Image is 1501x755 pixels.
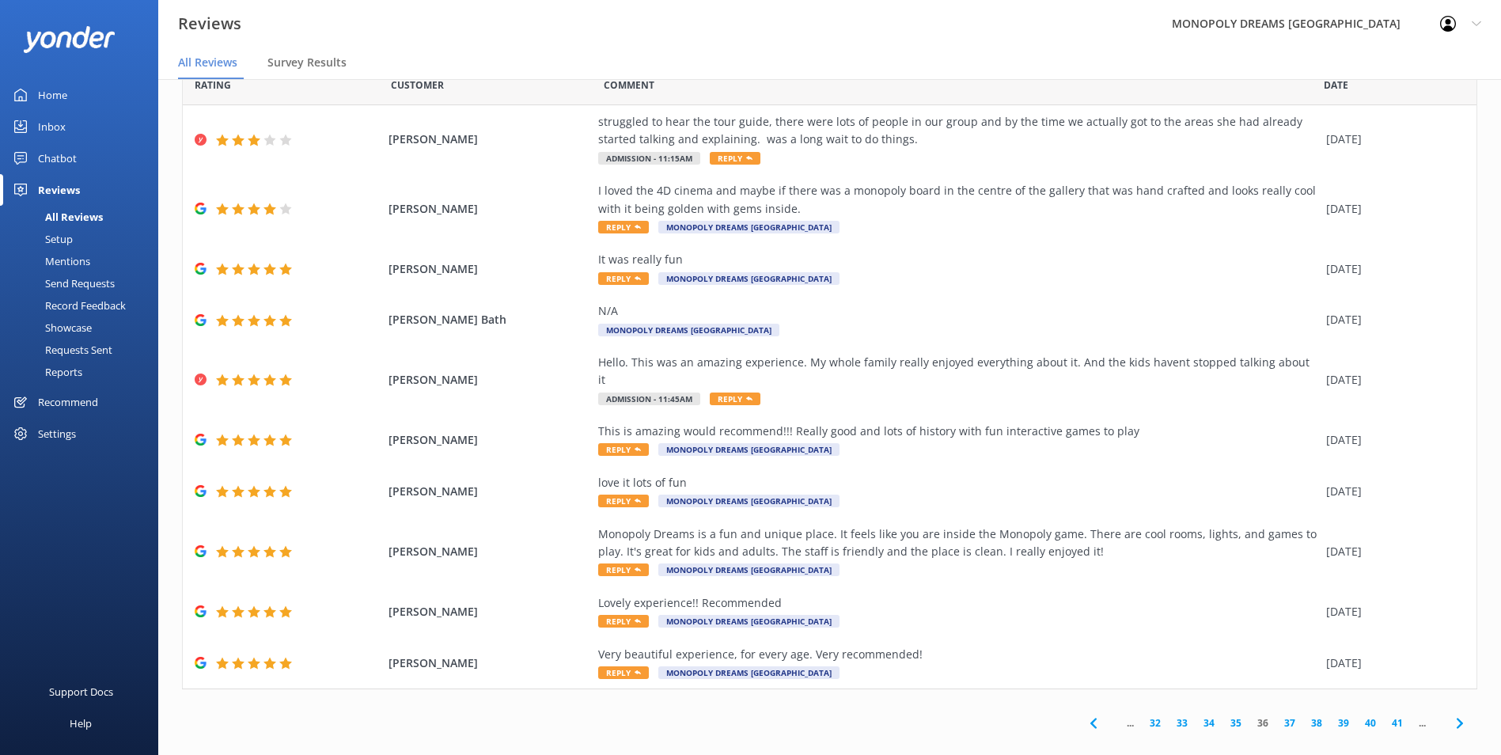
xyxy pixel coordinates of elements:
div: I loved the 4D cinema and maybe if there was a monopoly board in the centre of the gallery that w... [598,182,1318,218]
span: MONOPOLY DREAMS [GEOGRAPHIC_DATA] [658,563,840,576]
div: [DATE] [1326,200,1457,218]
span: MONOPOLY DREAMS [GEOGRAPHIC_DATA] [658,272,840,285]
span: MONOPOLY DREAMS [GEOGRAPHIC_DATA] [598,324,779,336]
span: MONOPOLY DREAMS [GEOGRAPHIC_DATA] [658,495,840,507]
span: Reply [598,221,649,233]
div: Mentions [9,250,90,272]
div: love it lots of fun [598,474,1318,491]
a: Mentions [9,250,158,272]
div: [DATE] [1326,131,1457,148]
span: [PERSON_NAME] Bath [389,311,590,328]
a: All Reviews [9,206,158,228]
span: Reply [598,272,649,285]
span: [PERSON_NAME] [389,654,590,672]
div: Reports [9,361,82,383]
div: Recommend [38,386,98,418]
div: Lovely experience!! Recommended [598,594,1318,612]
span: Question [604,78,654,93]
div: It was really fun [598,251,1318,268]
div: [DATE] [1326,260,1457,278]
a: 36 [1249,715,1276,730]
a: 40 [1357,715,1384,730]
span: Date [391,78,444,93]
span: [PERSON_NAME] [389,431,590,449]
span: Date [1324,78,1348,93]
span: ... [1411,715,1434,730]
span: Reply [598,563,649,576]
span: [PERSON_NAME] [389,543,590,560]
span: MONOPOLY DREAMS [GEOGRAPHIC_DATA] [658,221,840,233]
a: 39 [1330,715,1357,730]
a: Showcase [9,317,158,339]
div: All Reviews [9,206,103,228]
span: [PERSON_NAME] [389,131,590,148]
div: Monopoly Dreams is a fun and unique place. It feels like you are inside the Monopoly game. There ... [598,525,1318,561]
span: Reply [710,152,760,165]
a: 37 [1276,715,1303,730]
span: Survey Results [267,55,347,70]
span: Admission - 11:45am [598,393,700,405]
div: Requests Sent [9,339,112,361]
div: Help [70,708,92,739]
span: [PERSON_NAME] [389,483,590,500]
span: MONOPOLY DREAMS [GEOGRAPHIC_DATA] [658,666,840,679]
div: Setup [9,228,73,250]
a: 41 [1384,715,1411,730]
div: Chatbot [38,142,77,174]
div: N/A [598,302,1318,320]
div: [DATE] [1326,603,1457,620]
div: Hello. This was an amazing experience. My whole family really enjoyed everything about it. And th... [598,354,1318,389]
span: Reply [598,443,649,456]
span: MONOPOLY DREAMS [GEOGRAPHIC_DATA] [658,443,840,456]
span: Date [195,78,231,93]
span: [PERSON_NAME] [389,371,590,389]
span: [PERSON_NAME] [389,603,590,620]
div: Showcase [9,317,92,339]
span: MONOPOLY DREAMS [GEOGRAPHIC_DATA] [658,615,840,628]
a: 38 [1303,715,1330,730]
div: Record Feedback [9,294,126,317]
a: 32 [1142,715,1169,730]
a: 34 [1196,715,1222,730]
a: 33 [1169,715,1196,730]
div: Send Requests [9,272,115,294]
div: struggled to hear the tour guide, there were lots of people in our group and by the time we actua... [598,113,1318,149]
span: Reply [598,495,649,507]
a: Send Requests [9,272,158,294]
div: [DATE] [1326,654,1457,672]
div: Settings [38,418,76,450]
span: Reply [710,393,760,405]
img: yonder-white-logo.png [24,26,115,52]
div: [DATE] [1326,431,1457,449]
span: Reply [598,666,649,679]
div: Reviews [38,174,80,206]
span: Reply [598,615,649,628]
a: Setup [9,228,158,250]
a: 35 [1222,715,1249,730]
span: Admission - 11:15am [598,152,700,165]
div: Very beautiful experience, for every age. Very recommended! [598,646,1318,663]
a: Requests Sent [9,339,158,361]
div: Home [38,79,67,111]
div: [DATE] [1326,371,1457,389]
span: [PERSON_NAME] [389,200,590,218]
a: Record Feedback [9,294,158,317]
span: ... [1119,715,1142,730]
div: Support Docs [49,676,113,708]
h3: Reviews [178,11,241,36]
span: [PERSON_NAME] [389,260,590,278]
div: [DATE] [1326,311,1457,328]
div: Inbox [38,111,66,142]
span: All Reviews [178,55,237,70]
div: [DATE] [1326,543,1457,560]
div: This is amazing would recommend!!! Really good and lots of history with fun interactive games to ... [598,423,1318,440]
div: [DATE] [1326,483,1457,500]
a: Reports [9,361,158,383]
